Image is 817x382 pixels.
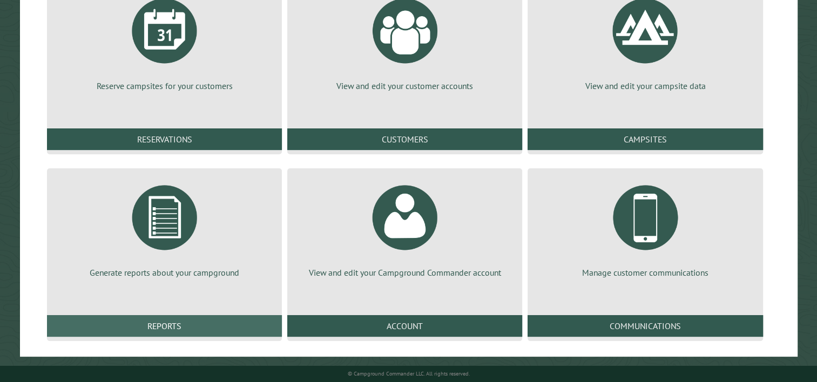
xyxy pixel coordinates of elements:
[47,128,282,150] a: Reservations
[300,80,509,92] p: View and edit your customer accounts
[541,80,750,92] p: View and edit your campsite data
[528,128,762,150] a: Campsites
[287,315,522,337] a: Account
[300,267,509,278] p: View and edit your Campground Commander account
[348,370,470,377] small: © Campground Commander LLC. All rights reserved.
[47,315,282,337] a: Reports
[300,177,509,278] a: View and edit your Campground Commander account
[287,128,522,150] a: Customers
[541,267,750,278] p: Manage customer communications
[541,177,750,278] a: Manage customer communications
[60,80,269,92] p: Reserve campsites for your customers
[60,267,269,278] p: Generate reports about your campground
[60,177,269,278] a: Generate reports about your campground
[528,315,762,337] a: Communications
